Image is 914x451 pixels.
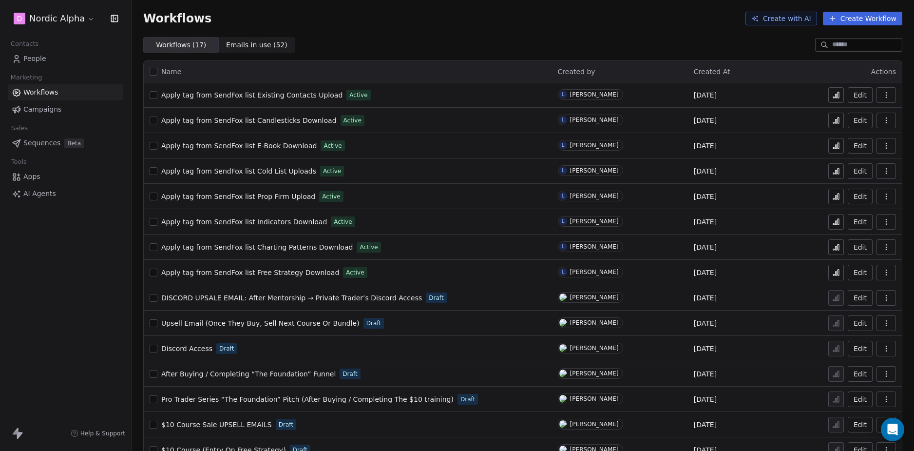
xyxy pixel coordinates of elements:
div: [PERSON_NAME] [570,269,619,275]
a: Apply tag from SendFox list Cold List Uploads [161,166,316,176]
span: $10 Course Sale UPSELL EMAILS [161,421,272,429]
div: L [562,167,565,175]
div: [PERSON_NAME] [570,395,619,402]
span: Marketing [6,70,46,85]
a: Discord Access [161,344,212,353]
span: Active [334,217,352,226]
span: Help & Support [80,430,125,437]
a: Edit [848,417,873,432]
div: [PERSON_NAME] [570,91,619,98]
button: Edit [848,239,873,255]
img: S [559,344,567,352]
span: DISCORD UPSALE EMAIL: After Mentorship → Private Trader’s Discord Access [161,294,422,302]
span: [DATE] [694,217,717,227]
a: People [8,51,123,67]
a: Pro Trader Series “The Foundation” Pitch (After Buying / Completing The $10 training) [161,394,454,404]
span: Active [360,243,378,252]
span: People [23,54,46,64]
span: Sales [7,121,32,136]
span: Apps [23,172,40,182]
button: Edit [848,265,873,280]
div: [PERSON_NAME] [570,345,619,352]
button: Edit [848,138,873,154]
a: SequencesBeta [8,135,123,151]
a: Apply tag from SendFox list Prop Firm Upload [161,192,315,201]
div: [PERSON_NAME] [570,167,619,174]
a: Edit [848,163,873,179]
span: Active [322,192,340,201]
span: Active [343,116,362,125]
div: [PERSON_NAME] [570,218,619,225]
span: [DATE] [694,116,717,125]
div: L [562,141,565,149]
a: Workflows [8,84,123,100]
span: D [17,14,22,23]
a: Apply tag from SendFox list Candlesticks Download [161,116,337,125]
span: [DATE] [694,192,717,201]
span: Apply tag from SendFox list Free Strategy Download [161,269,339,276]
img: S [559,420,567,428]
span: Apply tag from SendFox list Candlesticks Download [161,117,337,124]
span: Tools [7,155,31,169]
span: Draft [460,395,475,404]
span: Contacts [6,37,43,51]
a: Campaigns [8,101,123,118]
span: Apply tag from SendFox list Existing Contacts Upload [161,91,343,99]
span: Draft [219,344,234,353]
div: L [562,243,565,251]
div: [PERSON_NAME] [570,294,619,301]
div: L [562,268,565,276]
span: Apply tag from SendFox list E-Book Download [161,142,317,150]
span: [DATE] [694,268,717,277]
a: Apply tag from SendFox list Free Strategy Download [161,268,339,277]
span: Workflows [23,87,58,98]
span: [DATE] [694,242,717,252]
span: Active [346,268,364,277]
span: Apply tag from SendFox list Cold List Uploads [161,167,316,175]
button: DNordic Alpha [12,10,97,27]
span: Pro Trader Series “The Foundation” Pitch (After Buying / Completing The $10 training) [161,395,454,403]
span: [DATE] [694,369,717,379]
div: [PERSON_NAME] [570,193,619,199]
span: Draft [279,420,293,429]
button: Create Workflow [823,12,902,25]
span: Apply tag from SendFox list Charting Patterns Download [161,243,353,251]
span: After Buying / Completing “The Foundation” Funnel [161,370,336,378]
span: Draft [343,370,357,378]
div: L [562,192,565,200]
span: Upsell Email (Once They Buy, Sell Next Course Or Bundle) [161,319,360,327]
button: Edit [848,214,873,230]
span: [DATE] [694,344,717,353]
span: Active [349,91,367,99]
a: Edit [848,392,873,407]
span: [DATE] [694,141,717,151]
button: Create with AI [745,12,817,25]
button: Edit [848,366,873,382]
a: Edit [848,290,873,306]
a: Upsell Email (Once They Buy, Sell Next Course Or Bundle) [161,318,360,328]
div: L [562,217,565,225]
span: Emails in use ( 52 ) [226,40,287,50]
span: [DATE] [694,394,717,404]
a: Edit [848,341,873,356]
span: Apply tag from SendFox list Prop Firm Upload [161,193,315,200]
span: Sequences [23,138,60,148]
button: Edit [848,87,873,103]
span: Discord Access [161,345,212,353]
span: Apply tag from SendFox list Indicators Download [161,218,327,226]
span: Draft [366,319,381,328]
span: Beta [64,138,84,148]
div: Open Intercom Messenger [881,418,904,441]
span: Actions [871,68,896,76]
span: Created At [694,68,730,76]
button: Edit [848,189,873,204]
a: Apply tag from SendFox list Charting Patterns Download [161,242,353,252]
span: Active [323,167,341,176]
img: S [559,370,567,377]
div: L [562,91,565,98]
div: [PERSON_NAME] [570,117,619,123]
